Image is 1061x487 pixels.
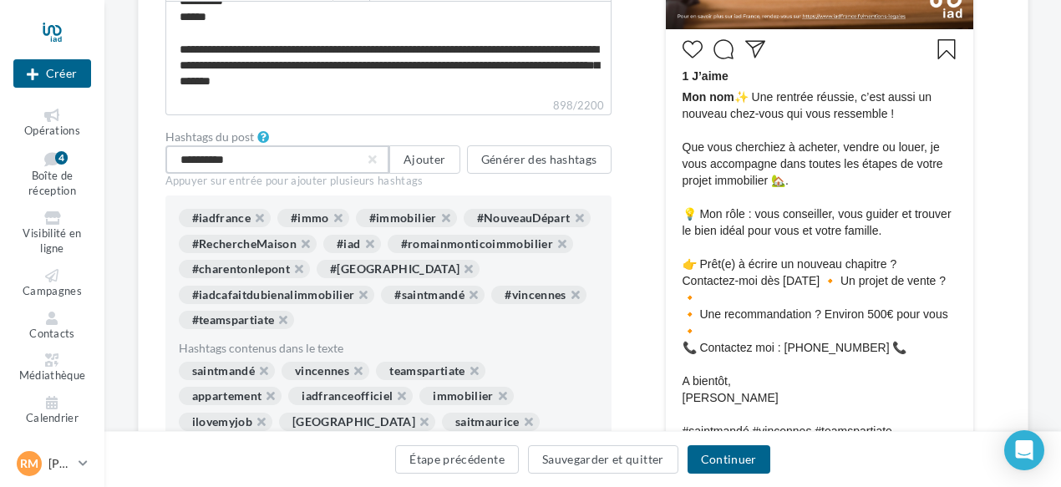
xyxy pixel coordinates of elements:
button: Générer des hashtags [467,145,612,174]
div: #iadfrance [179,209,272,227]
div: #charentonlepont [179,260,311,278]
span: Mon nom [683,90,734,104]
div: #teamspartiate [179,311,295,329]
a: Boîte de réception4 [13,148,91,201]
p: [PERSON_NAME] [48,455,72,472]
span: RM [20,455,38,472]
button: Continuer [688,445,770,474]
label: 898/2200 [165,97,612,115]
a: Visibilité en ligne [13,208,91,259]
div: iadfranceofficiel [288,387,413,405]
a: Opérations [13,105,91,141]
div: #saintmandé [381,286,485,304]
div: immobilier [419,387,514,405]
button: Sauvegarder et quitter [528,445,678,474]
button: Étape précédente [395,445,519,474]
div: [GEOGRAPHIC_DATA] [279,413,435,431]
button: Ajouter [389,145,459,174]
div: appartement [179,387,282,405]
svg: J’aime [683,39,703,59]
svg: Commenter [713,39,734,59]
div: Nouvelle campagne [13,59,91,88]
div: saintmandé [179,362,276,380]
span: Visibilité en ligne [23,226,81,256]
div: 4 [55,151,68,165]
div: #NouveauDépart [464,209,591,227]
a: RM [PERSON_NAME] [13,448,91,479]
span: Médiathèque [19,368,86,382]
svg: Partager la publication [745,39,765,59]
div: #vincennes [491,286,586,304]
div: Appuyer sur entrée pour ajouter plusieurs hashtags [165,174,612,189]
span: Contacts [29,327,75,340]
div: #iadcafaitdubienalimmobilier [179,286,375,304]
a: Calendrier [13,393,91,429]
div: #RechercheMaison [179,235,317,253]
svg: Enregistrer [937,39,957,59]
div: #romainmonticoimmobilier [388,235,573,253]
span: Boîte de réception [28,169,76,198]
div: #iad [323,235,380,253]
div: #[GEOGRAPHIC_DATA] [317,260,480,278]
div: teamspartiate [376,362,485,380]
a: Contacts [13,308,91,344]
button: Créer [13,59,91,88]
div: Open Intercom Messenger [1004,430,1044,470]
div: saitmaurice [442,413,540,431]
span: Campagnes [23,284,82,297]
span: Calendrier [26,411,79,424]
div: 1 J’aime [683,68,957,89]
a: Médiathèque [13,350,91,386]
div: Hashtags contenus dans le texte [179,342,598,354]
a: Campagnes [13,266,91,302]
div: ilovemyjob [179,413,273,431]
label: Hashtags du post [165,131,254,143]
div: vincennes [282,362,369,380]
div: #immo [277,209,349,227]
div: #immobilier [356,209,457,227]
span: Opérations [24,124,80,137]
